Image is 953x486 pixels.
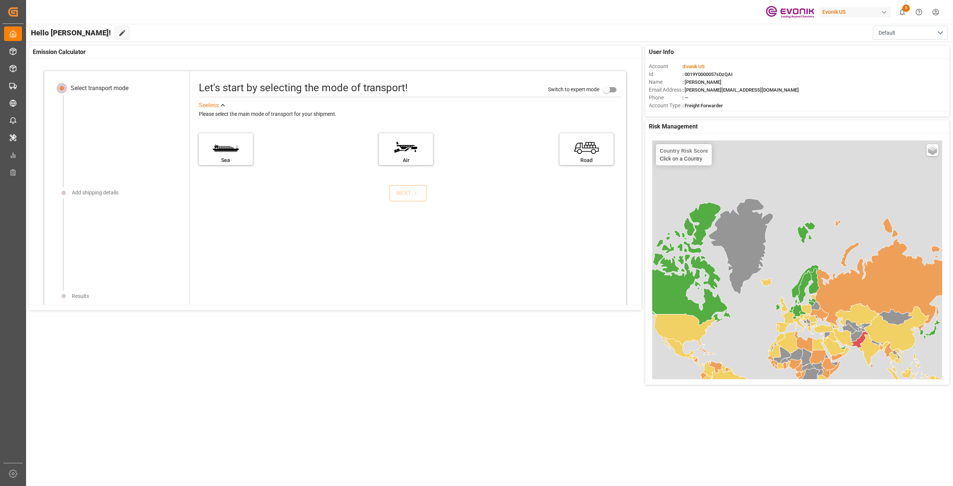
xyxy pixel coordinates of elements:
[649,63,682,70] span: Account
[396,189,419,198] div: NEXT
[649,122,698,131] span: Risk Management
[682,72,733,77] span: : 0019Y0000057sDzQAI
[649,94,682,102] span: Phone
[71,84,128,93] div: Select transport mode
[683,64,705,69] span: Evonik US
[911,4,927,20] button: Help Center
[649,48,674,57] span: User Info
[72,189,118,197] div: Add shipping details
[660,148,708,154] h4: Country Risk Score
[819,7,891,18] div: Evonik US
[682,95,688,101] span: : —
[902,4,910,12] span: 5
[682,103,723,108] span: : Freight Forwarder
[660,148,708,162] div: Click on a Country
[199,80,408,96] div: Let's start by selecting the mode of transport!
[203,156,249,164] div: Sea
[31,26,111,40] span: Hello [PERSON_NAME]!
[649,78,682,86] span: Name
[682,79,721,85] span: : [PERSON_NAME]
[927,144,938,156] a: Layers
[563,156,610,164] div: Road
[389,185,427,201] button: NEXT
[548,86,599,92] span: Switch to expert mode
[33,48,86,57] span: Emission Calculator
[873,26,947,40] button: open menu
[819,5,894,19] button: Evonik US
[682,64,705,69] span: :
[682,87,799,93] span: : [PERSON_NAME][EMAIL_ADDRESS][DOMAIN_NAME]
[72,292,89,300] div: Results
[894,4,911,20] button: show 5 new notifications
[383,156,429,164] div: Air
[199,110,621,119] div: Please select the main mode of transport for your shipment.
[649,86,682,94] span: Email Address
[649,70,682,78] span: Id
[649,102,682,109] span: Account Type
[879,29,895,37] span: Default
[766,6,814,19] img: Evonik-brand-mark-Deep-Purple-RGB.jpeg_1700498283.jpeg
[199,101,219,110] div: See less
